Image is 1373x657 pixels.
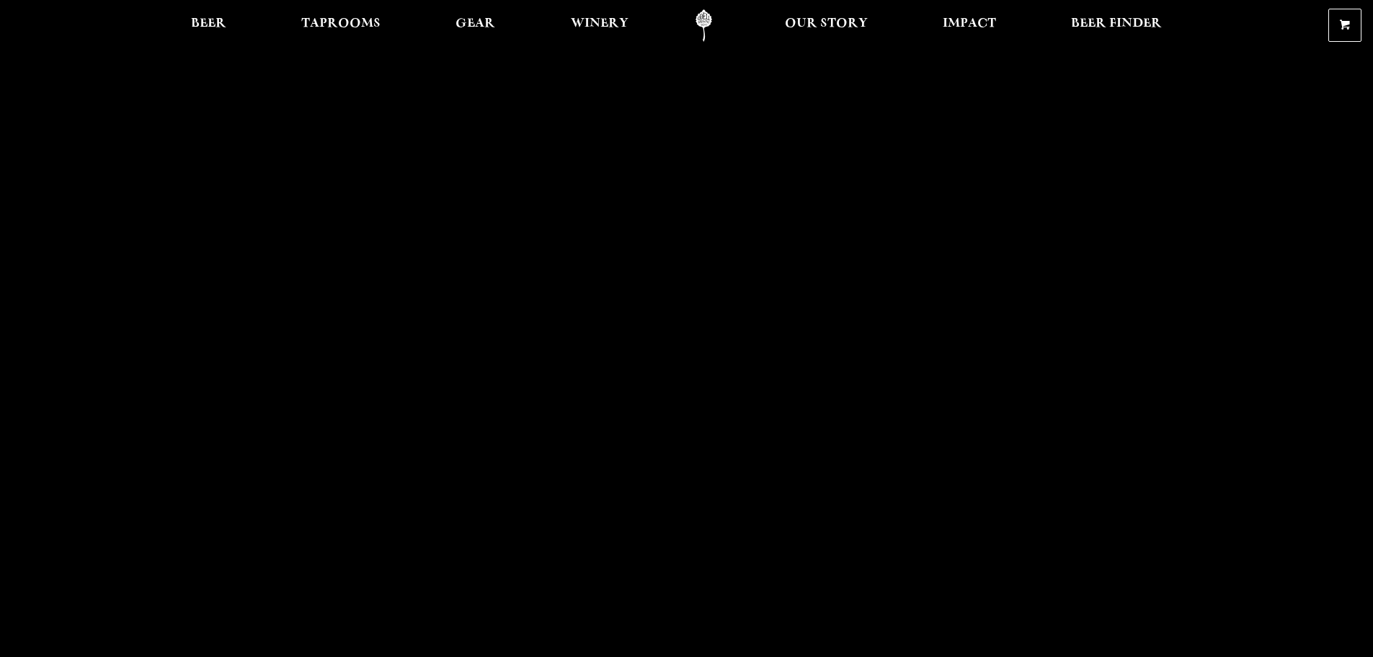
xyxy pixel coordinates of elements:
span: Our Story [785,18,868,30]
a: Impact [933,9,1005,42]
span: Gear [456,18,495,30]
a: Taprooms [292,9,390,42]
a: Our Story [776,9,877,42]
span: Taprooms [301,18,381,30]
a: Gear [446,9,505,42]
a: Odell Home [677,9,731,42]
a: Beer Finder [1062,9,1171,42]
a: Winery [561,9,638,42]
span: Winery [571,18,628,30]
span: Beer Finder [1071,18,1162,30]
span: Impact [943,18,996,30]
span: Beer [191,18,226,30]
a: Beer [182,9,236,42]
